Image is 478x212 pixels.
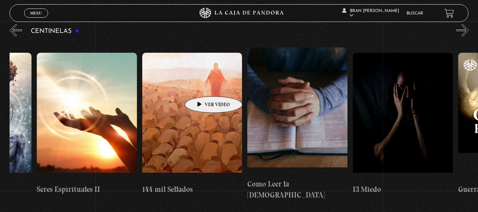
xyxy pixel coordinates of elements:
[37,184,137,195] h4: Seres Espirituales II
[247,42,347,206] a: Como Leer la [DEMOGRAPHIC_DATA]
[142,42,242,206] a: 144 mil Sellados
[456,24,469,36] button: Next
[142,184,242,195] h4: 144 mil Sellados
[342,9,399,18] span: Bran [PERSON_NAME]
[353,42,453,206] a: El Miedo
[10,24,22,36] button: Previous
[31,28,79,35] h3: Centinelas
[37,42,137,206] a: Seres Espirituales II
[407,11,423,16] a: Buscar
[247,178,347,201] h4: Como Leer la [DEMOGRAPHIC_DATA]
[28,17,44,22] span: Cerrar
[30,11,42,15] span: Menu
[444,8,454,18] a: View your shopping cart
[353,184,453,195] h4: El Miedo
